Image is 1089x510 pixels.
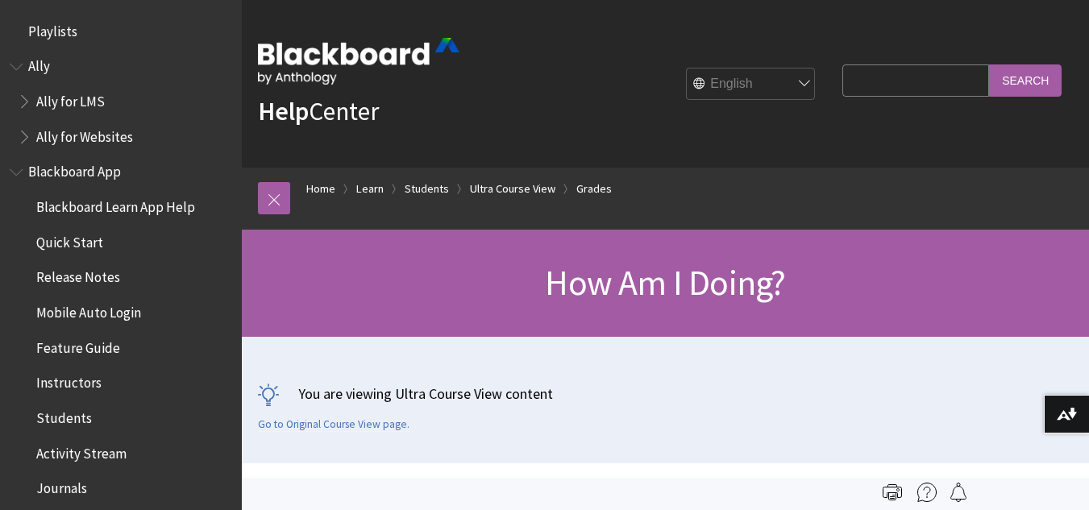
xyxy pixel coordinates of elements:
[306,179,335,199] a: Home
[258,38,459,85] img: Blackboard by Anthology
[28,159,121,180] span: Blackboard App
[10,18,232,45] nav: Book outline for Playlists
[10,53,232,151] nav: Book outline for Anthology Ally Help
[356,179,384,199] a: Learn
[883,483,902,502] img: Print
[989,64,1062,96] input: Search
[405,179,449,199] a: Students
[258,95,309,127] strong: Help
[36,229,103,251] span: Quick Start
[36,475,87,497] span: Journals
[36,334,120,356] span: Feature Guide
[687,68,816,101] select: Site Language Selector
[470,179,555,199] a: Ultra Course View
[36,264,120,286] span: Release Notes
[36,193,195,215] span: Blackboard Learn App Help
[36,404,92,426] span: Students
[28,18,77,39] span: Playlists
[949,483,968,502] img: Follow this page
[258,95,379,127] a: HelpCenter
[28,53,50,75] span: Ally
[917,483,937,502] img: More help
[258,417,409,432] a: Go to Original Course View page.
[545,260,785,305] span: How Am I Doing?
[576,179,612,199] a: Grades
[36,88,105,110] span: Ally for LMS
[36,440,127,462] span: Activity Stream
[36,123,133,145] span: Ally for Websites
[36,370,102,392] span: Instructors
[36,299,141,321] span: Mobile Auto Login
[258,384,1073,404] p: You are viewing Ultra Course View content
